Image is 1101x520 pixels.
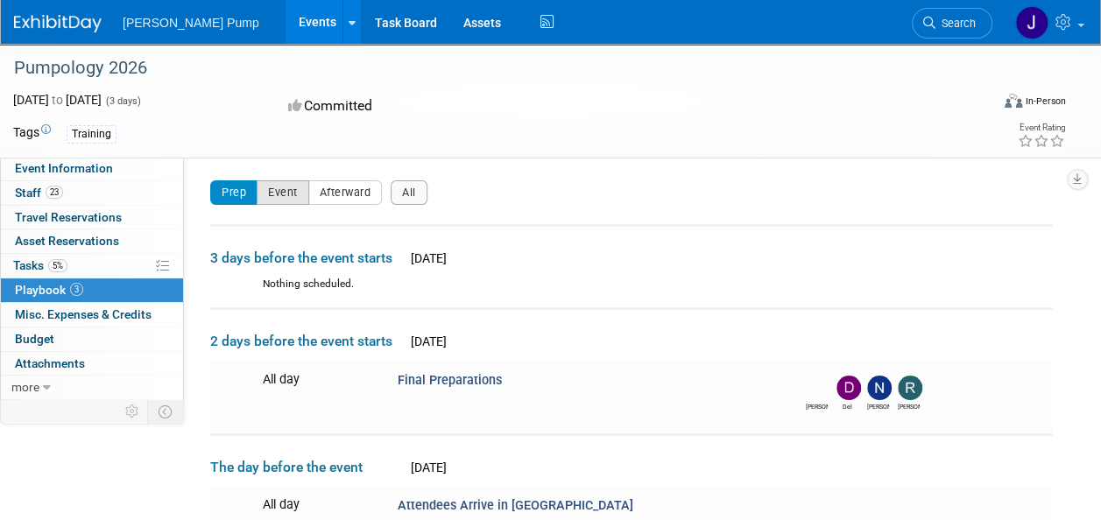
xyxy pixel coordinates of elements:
button: Afterward [308,180,383,205]
span: [DATE] [406,334,447,348]
span: Event Information [15,161,113,175]
span: Search [935,17,976,30]
span: Attachments [15,356,85,370]
div: Nathan Farrell [867,400,889,411]
a: Asset Reservations [1,229,183,253]
a: more [1,376,183,399]
button: Event [257,180,309,205]
img: Jake Sowders [1015,6,1048,39]
button: All [391,180,427,205]
span: All day [263,372,300,387]
span: [DATE] [406,460,447,474]
span: All day [263,497,300,512]
span: 23 [46,186,63,199]
a: Budget [1,327,183,351]
img: ExhibitDay [14,15,102,32]
div: In-Person [1025,95,1066,108]
a: Misc. Expenses & Credits [1,303,183,327]
button: Prep [210,180,258,205]
a: Tasks5% [1,254,183,278]
div: Training [67,125,116,144]
img: Del Ritz [836,376,861,400]
span: Final Preparations [398,373,502,388]
span: 2 days before the event starts [210,332,403,351]
div: Committed [283,91,617,122]
span: Tasks [13,258,67,272]
span: [DATE] [406,251,447,265]
span: Attendees Arrive in [GEOGRAPHIC_DATA] [398,498,633,513]
td: Tags [13,123,51,144]
td: Toggle Event Tabs [148,400,184,423]
div: Robert Lega [898,400,920,411]
a: Playbook3 [1,278,183,302]
span: The day before the event [210,458,403,477]
span: [DATE] [DATE] [13,93,102,107]
span: Staff [15,186,63,200]
a: Travel Reservations [1,206,183,229]
div: Pumpology 2026 [8,53,976,84]
div: Nothing scheduled. [210,277,1053,307]
img: Nathan Farrell [867,376,892,400]
div: Event Rating [1018,123,1065,132]
span: Playbook [15,283,83,297]
img: Format-Inperson.png [1005,94,1022,108]
span: (3 days) [104,95,141,107]
span: to [49,93,66,107]
div: Event Format [913,91,1066,117]
span: Budget [15,332,54,346]
span: [PERSON_NAME] Pump [123,16,259,30]
td: Personalize Event Tab Strip [117,400,148,423]
div: Del Ritz [836,400,858,411]
a: Staff23 [1,181,183,205]
a: Search [912,8,992,39]
div: Amanda Smith [806,400,828,411]
span: Travel Reservations [15,210,122,224]
span: 5% [48,259,67,272]
span: Asset Reservations [15,234,119,248]
span: 3 days before the event starts [210,249,403,268]
a: Attachments [1,352,183,376]
span: 3 [70,283,83,296]
img: Robert Lega [898,376,922,400]
span: Misc. Expenses & Credits [15,307,152,321]
img: Amanda Smith [806,376,830,400]
span: more [11,380,39,394]
a: Event Information [1,157,183,180]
